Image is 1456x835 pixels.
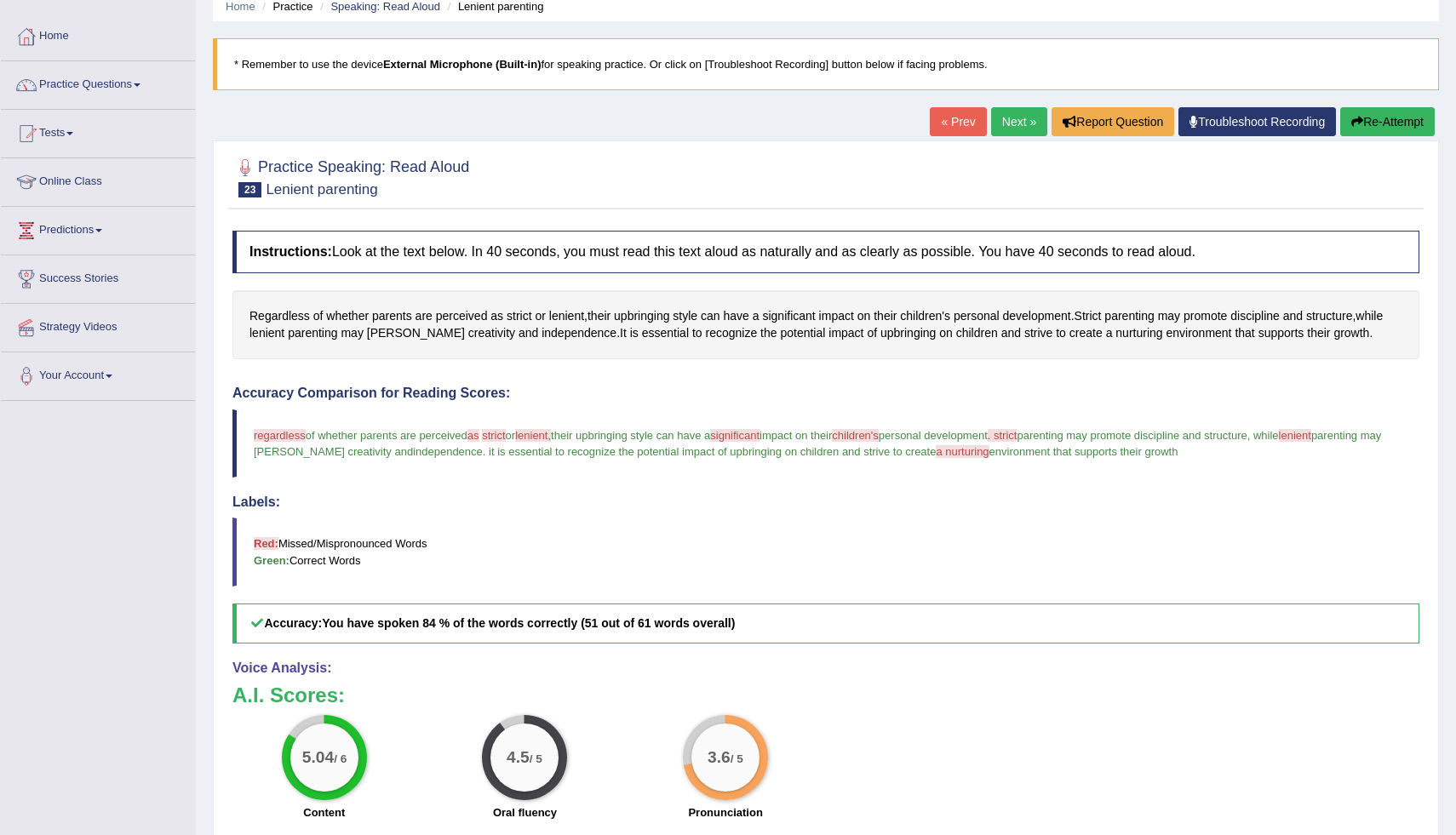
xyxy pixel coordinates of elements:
[828,324,863,342] span: Click to see word definition
[989,445,1178,458] span: environment that supports their growth
[1230,307,1280,325] span: Click to see word definition
[1306,307,1352,325] span: Click to see word definition
[705,324,757,342] span: Click to see word definition
[900,307,950,325] span: Click to see word definition
[213,38,1439,90] blockquote: * Remember to use the device for speaking practice. Or click on [Troubleshoot Recording] button b...
[1279,429,1311,442] span: lenient
[549,307,584,325] span: Click to see word definition
[620,324,627,342] span: Click to see word definition
[760,429,832,442] span: impact on their
[413,445,483,458] span: independence
[535,307,545,325] span: Click to see word definition
[288,324,337,342] span: Click to see word definition
[306,429,467,442] span: of whether parents are perceived
[232,155,469,197] h2: Practice Speaking: Read Aloud
[1333,324,1369,342] span: Click to see word definition
[939,324,953,342] span: Click to see word definition
[630,324,639,342] span: Click to see word definition
[490,307,503,325] span: Click to see word definition
[468,324,515,342] span: Click to see word definition
[1158,307,1180,325] span: Click to see word definition
[874,307,897,325] span: Click to see word definition
[1115,324,1162,342] span: Click to see word definition
[238,182,261,197] span: 23
[254,429,306,442] span: regardless
[232,661,1419,676] h4: Voice Analysis:
[483,445,486,458] span: .
[701,307,720,325] span: Click to see word definition
[780,324,825,342] span: Click to see word definition
[489,445,936,458] span: it is essential to recognize the potential impact of upbringing on children and strive to create
[493,804,557,821] label: Oral fluency
[506,429,516,442] span: or
[313,307,324,325] span: Click to see word definition
[1,304,195,346] a: Strategy Videos
[249,324,284,342] span: Click to see word definition
[1,110,195,152] a: Tests
[1247,429,1251,442] span: ,
[880,324,936,342] span: Click to see word definition
[731,752,743,765] small: / 5
[1307,324,1330,342] span: Click to see word definition
[673,307,697,325] span: Click to see word definition
[1,207,195,249] a: Predictions
[341,324,363,342] span: Click to see word definition
[1184,307,1227,325] span: Click to see word definition
[1052,107,1174,136] button: Report Question
[614,307,669,325] span: Click to see word definition
[249,244,332,259] b: Instructions:
[1166,324,1231,342] span: Click to see word definition
[762,307,815,325] span: Click to see word definition
[760,324,777,342] span: Click to see word definition
[303,804,345,821] label: Content
[1356,307,1383,325] span: Click to see word definition
[232,290,1419,359] div: , . , . .
[930,107,986,136] a: « Prev
[266,181,377,197] small: Lenient parenting
[302,748,334,767] big: 5.04
[367,324,465,342] span: Click to see word definition
[867,324,877,342] span: Click to see word definition
[322,616,735,630] b: You have spoken 84 % of the words correctly (51 out of 61 words overall)
[1235,324,1254,342] span: Click to see word definition
[832,429,879,442] span: children's
[692,324,702,342] span: Click to see word definition
[936,445,989,458] span: a nurturing
[642,324,689,342] span: Click to see word definition
[232,603,1419,643] h5: Accuracy:
[436,307,488,325] span: Click to see word definition
[1178,107,1336,136] a: Troubleshoot Recording
[383,58,542,71] b: External Microphone (Built-in)
[688,804,762,821] label: Pronunciation
[1017,429,1247,442] span: parenting may promote discipline and structure
[879,429,988,442] span: personal development
[1283,307,1303,325] span: Click to see word definition
[507,307,532,325] span: Click to see word definition
[254,429,1384,458] span: parenting may [PERSON_NAME] creativity and
[710,429,760,442] span: significant
[1069,324,1103,342] span: Click to see word definition
[1,352,195,395] a: Your Account
[519,324,538,342] span: Click to see word definition
[232,683,345,706] b: A.I. Scores:
[1340,107,1435,136] button: Re-Attempt
[232,518,1419,586] blockquote: Missed/Mispronounced Words Correct Words
[482,429,505,442] span: strict
[249,307,310,325] span: Click to see word definition
[956,324,998,342] span: Click to see word definition
[542,324,616,342] span: Click to see word definition
[1253,429,1279,442] span: while
[708,748,731,767] big: 3.6
[1258,324,1304,342] span: Click to see word definition
[857,307,871,325] span: Click to see word definition
[1106,324,1113,342] span: Click to see word definition
[1,61,195,104] a: Practice Questions
[954,307,1000,325] span: Click to see word definition
[1056,324,1066,342] span: Click to see word definition
[530,752,542,765] small: / 5
[588,307,610,325] span: Click to see word definition
[753,307,760,325] span: Click to see word definition
[232,386,1419,401] h4: Accuracy Comparison for Reading Scores:
[467,429,479,442] span: as
[372,307,412,325] span: Click to see word definition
